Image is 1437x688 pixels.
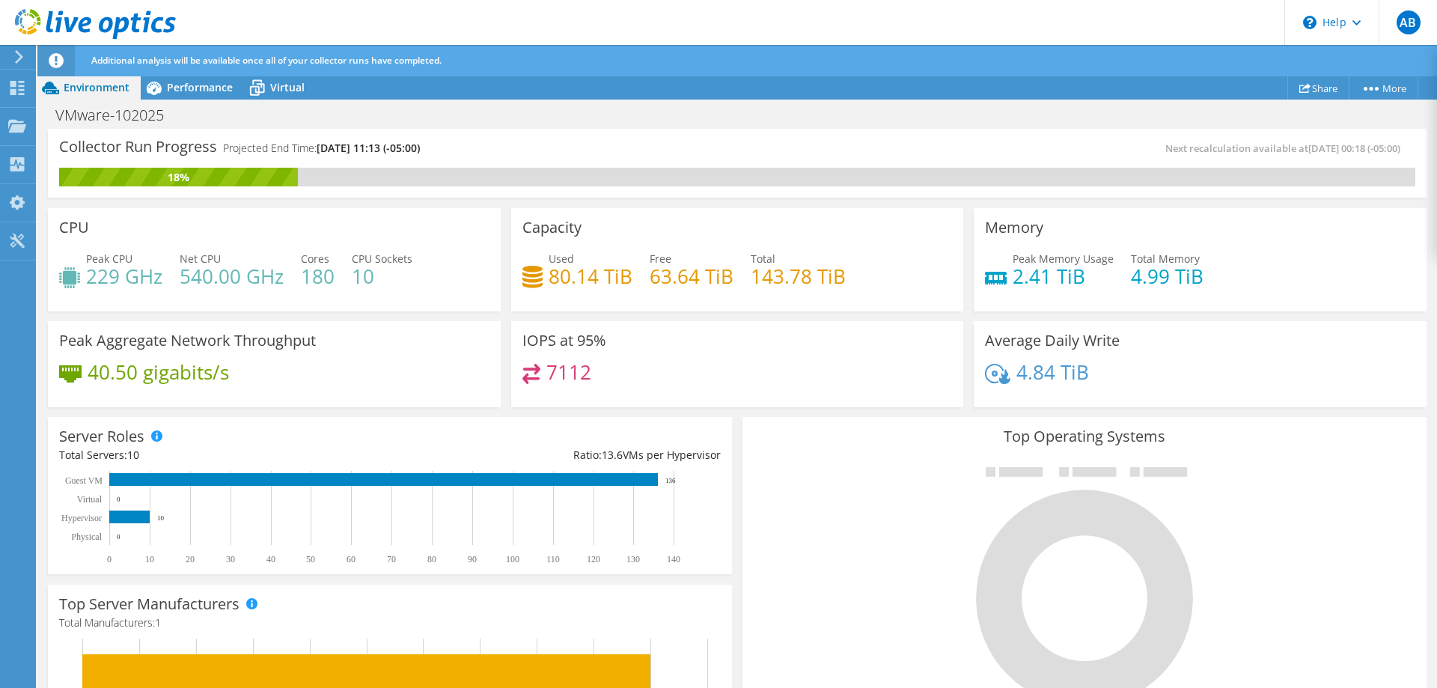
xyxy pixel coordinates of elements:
[86,268,162,284] h4: 229 GHz
[1349,76,1418,100] a: More
[387,554,396,564] text: 70
[650,268,733,284] h4: 63.64 TiB
[1165,141,1408,155] span: Next recalculation available at
[155,615,161,630] span: 1
[985,219,1043,236] h3: Memory
[61,513,102,523] text: Hypervisor
[145,554,154,564] text: 10
[522,219,582,236] h3: Capacity
[88,364,229,380] h4: 40.50 gigabits/s
[650,252,671,266] span: Free
[226,554,235,564] text: 30
[506,554,519,564] text: 100
[549,252,574,266] span: Used
[1397,10,1421,34] span: AB
[59,428,144,445] h3: Server Roles
[270,80,305,94] span: Virtual
[91,54,442,67] span: Additional analysis will be available once all of your collector runs have completed.
[522,332,606,349] h3: IOPS at 95%
[117,533,120,541] text: 0
[157,514,165,522] text: 10
[71,532,102,542] text: Physical
[626,554,640,564] text: 130
[1013,268,1114,284] h4: 2.41 TiB
[86,252,132,266] span: Peak CPU
[301,252,329,266] span: Cores
[546,554,560,564] text: 110
[306,554,315,564] text: 50
[180,252,221,266] span: Net CPU
[751,252,775,266] span: Total
[390,447,721,463] div: Ratio: VMs per Hypervisor
[347,554,356,564] text: 60
[549,268,632,284] h4: 80.14 TiB
[59,447,390,463] div: Total Servers:
[65,475,103,486] text: Guest VM
[301,268,335,284] h4: 180
[587,554,600,564] text: 120
[751,268,846,284] h4: 143.78 TiB
[59,615,721,631] h4: Total Manufacturers:
[1013,252,1114,266] span: Peak Memory Usage
[223,140,420,156] h4: Projected End Time:
[1016,364,1089,380] h4: 4.84 TiB
[1303,16,1317,29] svg: \n
[1131,268,1203,284] h4: 4.99 TiB
[665,477,676,484] text: 136
[667,554,680,564] text: 140
[1131,252,1200,266] span: Total Memory
[186,554,195,564] text: 20
[59,332,316,349] h3: Peak Aggregate Network Throughput
[1287,76,1349,100] a: Share
[352,252,412,266] span: CPU Sockets
[127,448,139,462] span: 10
[352,268,412,284] h4: 10
[59,219,89,236] h3: CPU
[59,169,298,186] div: 18%
[77,494,103,505] text: Virtual
[427,554,436,564] text: 80
[107,554,112,564] text: 0
[602,448,623,462] span: 13.6
[59,596,239,612] h3: Top Server Manufacturers
[117,496,120,503] text: 0
[180,268,284,284] h4: 540.00 GHz
[546,364,591,380] h4: 7112
[468,554,477,564] text: 90
[167,80,233,94] span: Performance
[64,80,129,94] span: Environment
[1308,141,1400,155] span: [DATE] 00:18 (-05:00)
[266,554,275,564] text: 40
[49,107,187,124] h1: VMware-102025
[754,428,1415,445] h3: Top Operating Systems
[985,332,1120,349] h3: Average Daily Write
[317,141,420,155] span: [DATE] 11:13 (-05:00)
